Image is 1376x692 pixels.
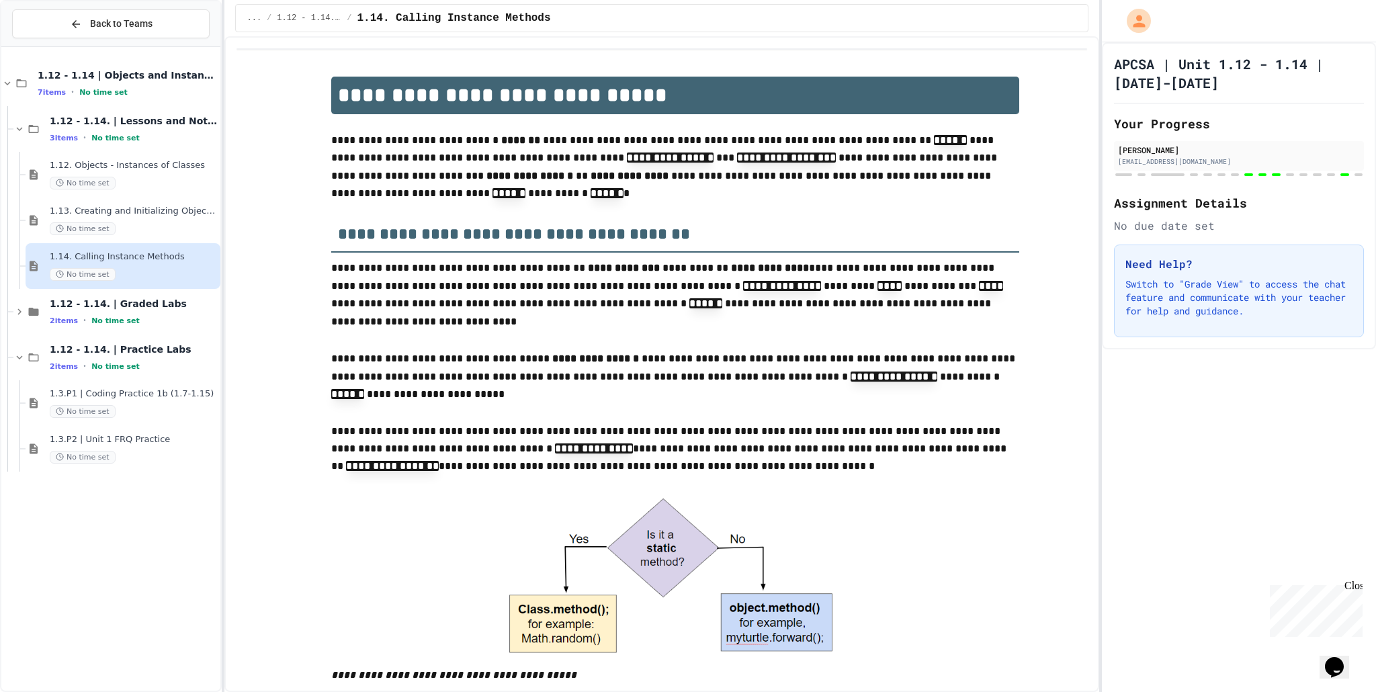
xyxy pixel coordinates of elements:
span: No time set [50,268,116,281]
span: 1.14. Calling Instance Methods [357,10,551,26]
span: No time set [50,451,116,464]
h2: Your Progress [1114,114,1364,133]
span: No time set [50,405,116,418]
span: 3 items [50,134,78,142]
span: / [267,13,271,24]
span: No time set [91,134,140,142]
span: • [83,361,86,372]
span: 1.13. Creating and Initializing Objects: Constructors [50,206,218,217]
span: 1.12 - 1.14. | Lessons and Notes [277,13,341,24]
div: My Account [1113,5,1154,36]
span: • [83,315,86,326]
div: Chat with us now!Close [5,5,93,85]
span: 2 items [50,316,78,325]
span: 1.12 - 1.14. | Lessons and Notes [50,115,218,127]
span: 1.12 - 1.14. | Practice Labs [50,343,218,355]
span: 1.3.P1 | Coding Practice 1b (1.7-1.15) [50,388,218,400]
h2: Assignment Details [1114,193,1364,212]
span: 2 items [50,362,78,371]
span: • [71,87,74,97]
span: ... [247,13,261,24]
span: 1.12 - 1.14 | Objects and Instances of Classes [38,69,218,81]
iframe: chat widget [1320,638,1363,679]
span: No time set [91,362,140,371]
span: • [83,132,86,143]
h3: Need Help? [1125,256,1352,272]
span: No time set [79,88,128,97]
p: Switch to "Grade View" to access the chat feature and communicate with your teacher for help and ... [1125,277,1352,318]
h1: APCSA | Unit 1.12 - 1.14 | [DATE]-[DATE] [1114,54,1364,92]
span: / [347,13,351,24]
button: Back to Teams [12,9,210,38]
span: 1.12 - 1.14. | Graded Labs [50,298,218,310]
span: 1.14. Calling Instance Methods [50,251,218,263]
span: Back to Teams [90,17,153,31]
span: 1.12. Objects - Instances of Classes [50,160,218,171]
iframe: chat widget [1264,580,1363,637]
span: 7 items [38,88,66,97]
span: 1.3.P2 | Unit 1 FRQ Practice [50,434,218,445]
div: [EMAIL_ADDRESS][DOMAIN_NAME] [1118,157,1360,167]
span: No time set [50,177,116,189]
span: No time set [91,316,140,325]
div: No due date set [1114,218,1364,234]
div: [PERSON_NAME] [1118,144,1360,156]
span: No time set [50,222,116,235]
